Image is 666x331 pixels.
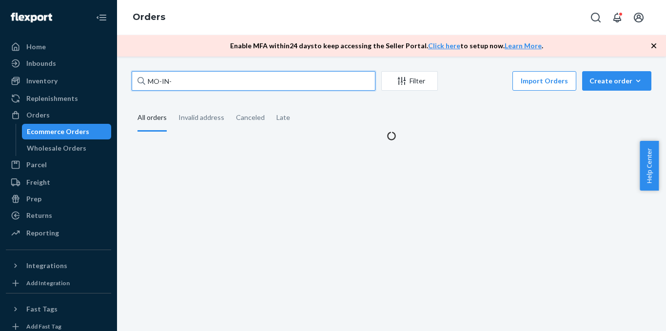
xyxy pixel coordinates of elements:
[607,8,627,27] button: Open notifications
[6,157,111,173] a: Parcel
[6,175,111,190] a: Freight
[230,41,543,51] p: Enable MFA within 24 days to keep accessing the Seller Portal. to setup now. .
[26,304,58,314] div: Fast Tags
[276,105,290,130] div: Late
[132,71,375,91] input: Search orders
[22,124,112,139] a: Ecommerce Orders
[236,105,265,130] div: Canceled
[26,322,61,331] div: Add Fast Tag
[6,301,111,317] button: Fast Tags
[26,177,50,187] div: Freight
[133,12,165,22] a: Orders
[26,228,59,238] div: Reporting
[22,140,112,156] a: Wholesale Orders
[178,105,224,130] div: Invalid address
[6,277,111,289] a: Add Integration
[589,76,644,86] div: Create order
[26,211,52,220] div: Returns
[27,143,86,153] div: Wholesale Orders
[629,8,648,27] button: Open account menu
[92,8,111,27] button: Close Navigation
[137,105,167,132] div: All orders
[26,261,67,271] div: Integrations
[6,73,111,89] a: Inventory
[26,94,78,103] div: Replenishments
[125,3,173,32] ol: breadcrumbs
[428,41,460,50] a: Click here
[640,141,659,191] button: Help Center
[11,13,52,22] img: Flexport logo
[505,41,542,50] a: Learn More
[6,208,111,223] a: Returns
[26,110,50,120] div: Orders
[26,194,41,204] div: Prep
[381,71,438,91] button: Filter
[26,42,46,52] div: Home
[512,71,576,91] button: Import Orders
[26,279,70,287] div: Add Integration
[6,91,111,106] a: Replenishments
[6,258,111,273] button: Integrations
[26,160,47,170] div: Parcel
[6,39,111,55] a: Home
[6,191,111,207] a: Prep
[382,76,437,86] div: Filter
[6,56,111,71] a: Inbounds
[586,8,606,27] button: Open Search Box
[26,58,56,68] div: Inbounds
[26,76,58,86] div: Inventory
[6,107,111,123] a: Orders
[27,127,89,136] div: Ecommerce Orders
[582,71,651,91] button: Create order
[6,225,111,241] a: Reporting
